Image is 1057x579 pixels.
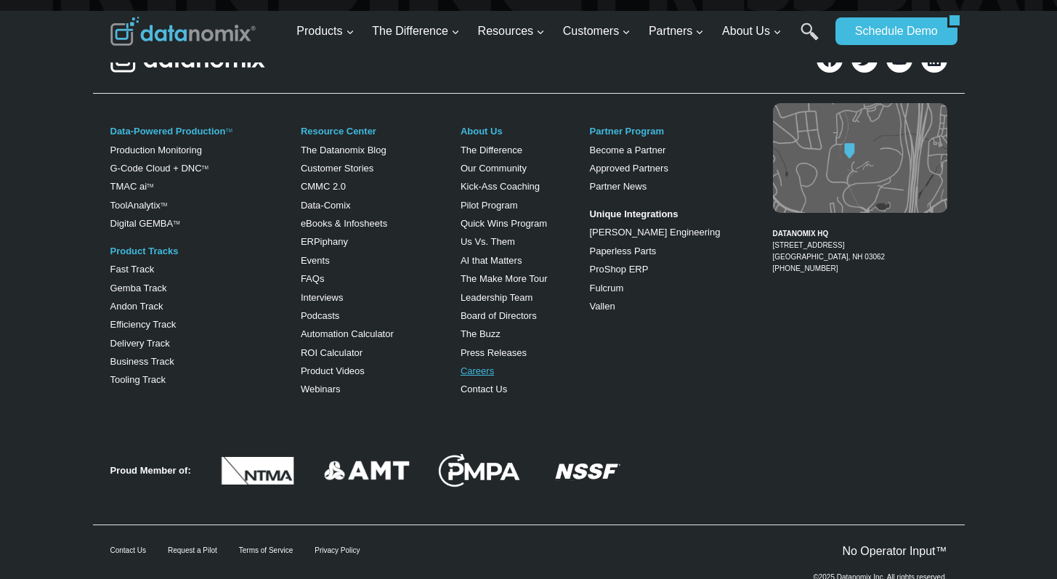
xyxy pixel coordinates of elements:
a: ERPiphany [301,236,348,247]
span: Phone number [327,60,392,73]
strong: DATANOMIX HQ [773,230,829,238]
a: No Operator Input™ [842,545,947,557]
a: Pilot Program [461,200,518,211]
span: Customers [563,22,631,41]
a: Our Community [461,163,527,174]
a: Data-Comix [301,200,351,211]
a: Fulcrum [589,283,623,293]
span: Last Name [327,1,373,14]
a: Privacy Policy [198,324,245,334]
a: Webinars [301,384,341,394]
sup: TM [173,220,179,225]
a: About Us [461,126,503,137]
a: Efficiency Track [110,319,177,330]
a: ProShop ERP [589,264,648,275]
a: Terms of Service [239,546,293,554]
a: AI that Matters [461,255,522,266]
a: FAQs [301,273,325,284]
span: State/Region [327,179,383,193]
a: Automation Calculator [301,328,394,339]
a: [PERSON_NAME] Engineering [589,227,720,238]
figcaption: [PHONE_NUMBER] [773,216,947,275]
a: eBooks & Infosheets [301,218,387,229]
a: Careers [461,365,494,376]
a: Vallen [589,301,615,312]
a: Digital GEMBATM [110,218,180,229]
span: Partners [649,22,704,41]
a: Press Releases [461,347,527,358]
a: Paperless Parts [589,246,656,256]
a: The Buzz [461,328,501,339]
a: Leadership Team [461,292,533,303]
a: Partner Program [589,126,664,137]
a: Kick-Ass Coaching [461,181,540,192]
a: Board of Directors [461,310,537,321]
img: Datanomix map image [773,103,947,213]
a: Become a Partner [589,145,665,155]
a: Us Vs. Them [461,236,515,247]
sup: TM [202,165,208,170]
img: Datanomix [110,17,256,46]
a: Partner News [589,181,647,192]
a: ToolAnalytix [110,200,161,211]
a: Product Videos [301,365,365,376]
nav: Primary Navigation [291,8,828,55]
a: Quick Wins Program [461,218,547,229]
span: Products [296,22,354,41]
a: CMMC 2.0 [301,181,346,192]
a: Request a Pilot [168,546,217,554]
span: The Difference [372,22,460,41]
a: TMAC aiTM [110,181,154,192]
span: About Us [722,22,782,41]
a: Business Track [110,356,174,367]
a: G-Code Cloud + DNCTM [110,163,208,174]
a: Tooling Track [110,374,166,385]
a: ROI Calculator [301,347,363,358]
a: Delivery Track [110,338,170,349]
a: Customer Stories [301,163,373,174]
strong: Unique Integrations [589,208,678,219]
strong: Proud Member of: [110,465,191,476]
a: TM [225,128,232,133]
a: Gemba Track [110,283,167,293]
a: [STREET_ADDRESS][GEOGRAPHIC_DATA], NH 03062 [773,241,886,261]
a: Contact Us [461,384,507,394]
a: Approved Partners [589,163,668,174]
a: Data-Powered Production [110,126,226,137]
a: Resource Center [301,126,376,137]
a: Terms [163,324,185,334]
a: Events [301,255,330,266]
a: TM [161,202,167,207]
sup: TM [147,183,153,188]
a: Product Tracks [110,246,179,256]
a: The Datanomix Blog [301,145,386,155]
a: Interviews [301,292,344,303]
a: Schedule Demo [835,17,947,45]
a: Search [801,23,819,55]
a: Contact Us [110,546,146,554]
a: The Difference [461,145,522,155]
span: Resources [478,22,545,41]
a: Production Monitoring [110,145,202,155]
a: Privacy Policy [315,546,360,554]
a: Fast Track [110,264,155,275]
a: Podcasts [301,310,339,321]
a: The Make More Tour [461,273,548,284]
a: Andon Track [110,301,163,312]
